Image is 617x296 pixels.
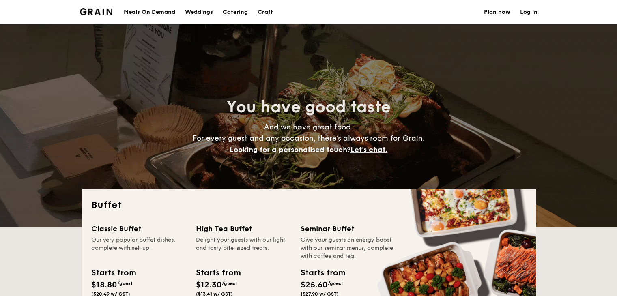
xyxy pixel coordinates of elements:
[196,267,240,279] div: Starts from
[91,223,186,234] div: Classic Buffet
[91,199,526,212] h2: Buffet
[193,122,425,154] span: And we have great food. For every guest and any occasion, there’s always room for Grain.
[196,280,222,290] span: $12.30
[196,223,291,234] div: High Tea Buffet
[226,97,391,117] span: You have good taste
[91,267,135,279] div: Starts from
[91,280,117,290] span: $18.80
[301,267,345,279] div: Starts from
[301,236,396,260] div: Give your guests an energy boost with our seminar menus, complete with coffee and tea.
[80,8,113,15] a: Logotype
[350,145,387,154] span: Let's chat.
[196,236,291,260] div: Delight your guests with our light and tasty bite-sized treats.
[301,280,328,290] span: $25.60
[80,8,113,15] img: Grain
[301,223,396,234] div: Seminar Buffet
[328,281,343,286] span: /guest
[117,281,133,286] span: /guest
[230,145,350,154] span: Looking for a personalised touch?
[222,281,237,286] span: /guest
[91,236,186,260] div: Our very popular buffet dishes, complete with set-up.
